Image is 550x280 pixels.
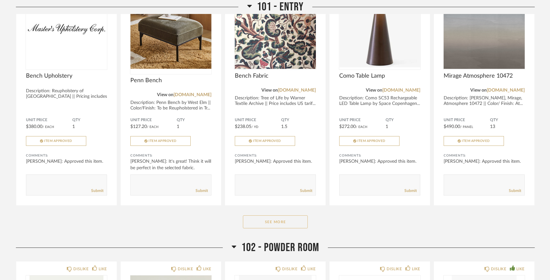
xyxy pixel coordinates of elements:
button: Item Approved [235,136,295,146]
span: QTY [490,118,525,123]
span: Unit Price [235,118,281,123]
div: [PERSON_NAME]: It's great! Think it will be perfect in the selected fabric. [130,158,211,171]
a: [DOMAIN_NAME] [173,93,211,97]
span: Unit Price [130,118,177,123]
span: / Each [42,125,54,129]
div: LIKE [516,266,525,272]
span: Item Approved [357,139,386,143]
span: View on [261,88,278,93]
div: LIKE [99,266,107,272]
span: Item Approved [149,139,177,143]
span: Unit Price [444,118,490,123]
span: View on [366,88,382,93]
span: QTY [177,118,211,123]
div: Comments: [444,152,525,159]
a: Submit [509,188,521,194]
span: / Each [356,125,367,129]
div: DISLIKE [491,266,506,272]
span: 1 [177,124,179,129]
div: Comments: [130,152,211,159]
span: View on [470,88,487,93]
a: Submit [196,188,208,194]
a: [DOMAIN_NAME] [278,88,316,93]
span: $127.20 [130,124,147,129]
span: View on [157,93,173,97]
span: Unit Price [339,118,386,123]
span: 102 - Powder Room [241,241,319,255]
div: Comments: [339,152,420,159]
a: Submit [300,188,312,194]
div: DISLIKE [387,266,402,272]
div: [PERSON_NAME]: Approved this item. [235,158,316,165]
span: Unit Price [26,118,72,123]
a: [DOMAIN_NAME] [487,88,525,93]
a: [DOMAIN_NAME] [382,88,420,93]
span: Mirage Atmosphere 10472 [444,72,525,80]
div: DISLIKE [73,266,89,272]
button: See More [243,215,308,228]
span: QTY [72,118,107,123]
span: QTY [281,118,316,123]
span: / Panel [460,125,473,129]
div: Comments: [26,152,107,159]
div: Description: Como SC53 Rechargeable LED Table Lamp by Space Copenhagen... [339,95,420,107]
span: 1.5 [281,124,287,129]
div: Comments: [235,152,316,159]
button: Item Approved [26,136,86,146]
span: Item Approved [462,139,490,143]
button: Item Approved [444,136,504,146]
div: LIKE [307,266,316,272]
a: Submit [404,188,417,194]
div: DISLIKE [178,266,193,272]
span: / Each [147,125,159,129]
div: Description: [PERSON_NAME], Mirage, Atmosphere 10472 || Color/ Finish: At... [444,95,525,107]
span: $238.05 [235,124,251,129]
span: Como Table Lamp [339,72,420,80]
span: Item Approved [44,139,72,143]
div: Description: Penn Bench by West Elm || Color/Finish: To be Reupholstered in Tr... [130,100,211,111]
div: [PERSON_NAME]: Approved this item. [444,158,525,165]
span: 1 [386,124,388,129]
button: Item Approved [339,136,400,146]
button: Item Approved [130,136,191,146]
div: LIKE [203,266,211,272]
div: Description: Tree of Life by Warner Textile Archive || Price includes US tarif... [235,95,316,107]
span: Bench Upholstery [26,72,107,80]
span: / YD [251,125,258,129]
span: 13 [490,124,495,129]
span: Bench Fabric [235,72,316,80]
a: Submit [91,188,103,194]
div: [PERSON_NAME]: Approved this item. [339,158,420,165]
span: $490.00 [444,124,460,129]
span: $272.00 [339,124,356,129]
div: LIKE [412,266,420,272]
div: Description: Reupholstery of [GEOGRAPHIC_DATA] || Pricing includes Entry Bench R... [26,88,107,105]
span: $380.00 [26,124,42,129]
div: DISLIKE [282,266,297,272]
span: Penn Bench [130,77,211,84]
div: [PERSON_NAME]: Approved this item. [26,158,107,165]
span: 1 [72,124,75,129]
span: QTY [386,118,420,123]
span: Item Approved [253,139,281,143]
